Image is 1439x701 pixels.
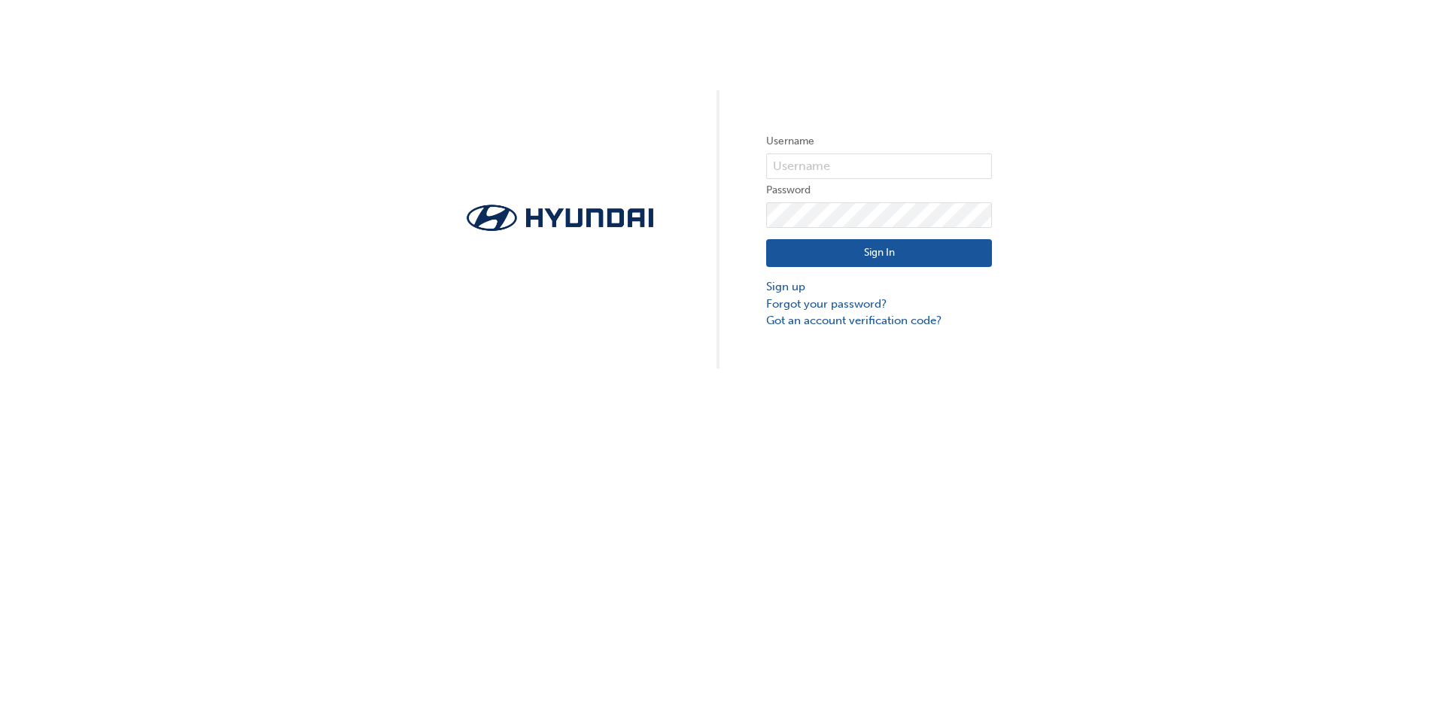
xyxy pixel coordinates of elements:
button: Sign In [766,239,992,268]
img: Trak [447,200,673,235]
a: Forgot your password? [766,296,992,313]
label: Password [766,181,992,199]
a: Got an account verification code? [766,312,992,329]
a: Sign up [766,278,992,296]
label: Username [766,132,992,150]
input: Username [766,153,992,179]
